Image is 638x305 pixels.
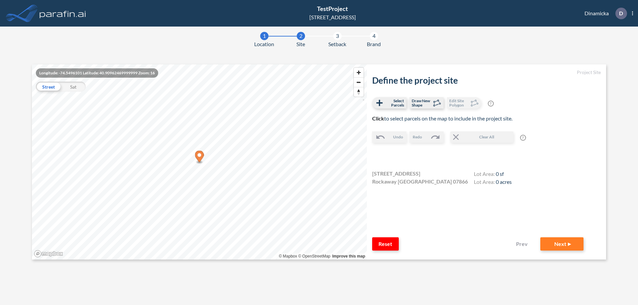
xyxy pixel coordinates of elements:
button: Redo [409,131,444,143]
span: Undo [393,134,403,140]
a: OpenStreetMap [298,254,330,259]
span: Select Parcels [384,99,404,107]
button: Prev [507,237,534,251]
span: 0 sf [496,171,504,177]
button: Undo [372,131,406,143]
div: 4 [370,32,378,40]
h4: Lot Area: [474,179,512,187]
div: 1 [260,32,268,40]
span: to select parcels on the map to include in the project site. [372,115,512,121]
span: [STREET_ADDRESS] [372,170,420,178]
span: TestProject [317,5,348,12]
button: Zoom in [354,68,364,77]
div: Sat [61,82,86,92]
div: Dinamicka [575,8,633,19]
span: Site [296,40,305,48]
b: Click [372,115,384,121]
span: Redo [413,134,422,140]
img: logo [38,7,87,20]
span: Brand [367,40,381,48]
span: ? [488,101,494,107]
div: Longitude: -74.5496101 Latitude: 40.90962469999999 Zoom: 16 [36,68,158,78]
button: Clear All [450,131,513,143]
span: Rockaway [GEOGRAPHIC_DATA] 07866 [372,178,468,186]
span: Setback [328,40,346,48]
span: ? [520,135,526,141]
span: Draw New Shape [412,99,431,107]
h5: Project Site [372,70,601,75]
span: Clear All [461,134,513,140]
a: Mapbox [279,254,297,259]
span: Location [254,40,274,48]
a: Improve this map [332,254,365,259]
span: Zoom out [354,78,364,87]
canvas: Map [32,64,367,260]
span: 0 acres [496,179,512,185]
p: D [619,10,623,16]
div: Street [36,82,61,92]
a: Mapbox homepage [34,250,63,258]
h4: Lot Area: [474,171,512,179]
div: 3 [333,32,342,40]
div: [STREET_ADDRESS] [309,13,356,21]
button: Reset bearing to north [354,87,364,97]
button: Next [540,237,584,251]
span: Edit Site Polygon [449,99,469,107]
h2: Define the project site [372,75,601,86]
button: Zoom out [354,77,364,87]
button: Reset [372,237,399,251]
div: Map marker [195,151,204,164]
div: 2 [297,32,305,40]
